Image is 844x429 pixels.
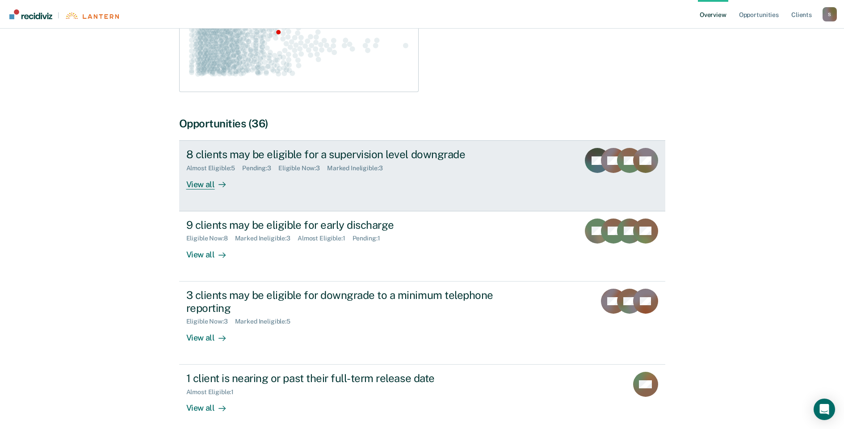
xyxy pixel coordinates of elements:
div: Almost Eligible : 1 [186,388,241,396]
img: Lantern [65,13,119,19]
div: View all [186,395,236,413]
div: Eligible Now : 3 [186,318,235,325]
div: 8 clients may be eligible for a supervision level downgrade [186,148,500,161]
div: View all [186,172,236,189]
div: Almost Eligible : 1 [298,235,353,242]
div: View all [186,325,236,343]
div: Eligible Now : 3 [278,164,327,172]
div: 1 client is nearing or past their full-term release date [186,372,500,385]
div: View all [186,242,236,260]
div: S [823,7,837,21]
div: Open Intercom Messenger [814,399,835,420]
span: | [52,12,65,19]
div: 3 clients may be eligible for downgrade to a minimum telephone reporting [186,289,500,315]
div: Opportunities (36) [179,117,665,130]
a: 3 clients may be eligible for downgrade to a minimum telephone reportingEligible Now:3Marked Inel... [179,282,665,365]
div: Eligible Now : 8 [186,235,235,242]
div: Swarm plot of all incarceration rates in the state for ALL caseloads, highlighting values of 51.8... [187,6,411,84]
div: Marked Ineligible : 3 [327,164,390,172]
div: Pending : 1 [353,235,387,242]
button: Profile dropdown button [823,7,837,21]
div: Pending : 3 [242,164,278,172]
div: 9 clients may be eligible for early discharge [186,219,500,231]
div: Marked Ineligible : 3 [235,235,298,242]
a: 8 clients may be eligible for a supervision level downgradeAlmost Eligible:5Pending:3Eligible Now... [179,140,665,211]
div: Marked Ineligible : 5 [235,318,298,325]
a: 9 clients may be eligible for early dischargeEligible Now:8Marked Ineligible:3Almost Eligible:1Pe... [179,211,665,282]
div: Almost Eligible : 5 [186,164,243,172]
img: Recidiviz [9,9,52,19]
